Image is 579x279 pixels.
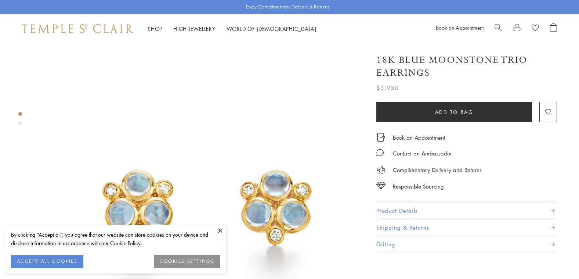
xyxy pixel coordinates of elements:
[154,255,220,268] button: COOKIES SETTINGS
[227,25,316,32] a: World of [DEMOGRAPHIC_DATA]World of [DEMOGRAPHIC_DATA]
[376,83,399,93] span: $3,950
[436,24,484,31] a: Book an Appointment
[550,23,557,34] a: Open Shopping Bag
[393,133,445,142] a: Book an Appointment
[18,110,22,131] div: Product gallery navigation
[376,102,532,122] button: Add to bag
[376,236,557,253] button: Gifting
[376,219,557,236] button: Shipping & Returns
[148,25,162,32] a: ShopShop
[22,24,133,33] img: Temple St. Clair
[246,3,329,11] p: Enjoy Complimentary Delivery & Returns
[376,54,557,79] h1: 18K Blue Moonstone Trio Earrings
[376,182,386,189] img: icon_sourcing.svg
[148,24,316,33] nav: Main navigation
[376,133,385,142] img: icon_appointment.svg
[393,165,482,175] p: Complimentary Delivery and Returns
[376,165,386,175] img: icon_delivery.svg
[435,108,474,116] span: Add to bag
[173,25,216,32] a: High JewelleryHigh Jewellery
[11,255,83,268] button: ACCEPT ALL COOKIES
[376,203,557,219] button: Product Details
[11,230,220,247] div: By clicking “Accept all”, you agree that our website can store cookies on your device and disclos...
[532,23,539,34] a: View Wishlist
[376,149,384,156] img: MessageIcon-01_2.svg
[495,23,502,34] a: Search
[393,149,452,158] div: Contact an Ambassador
[393,182,444,191] div: Responsible Sourcing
